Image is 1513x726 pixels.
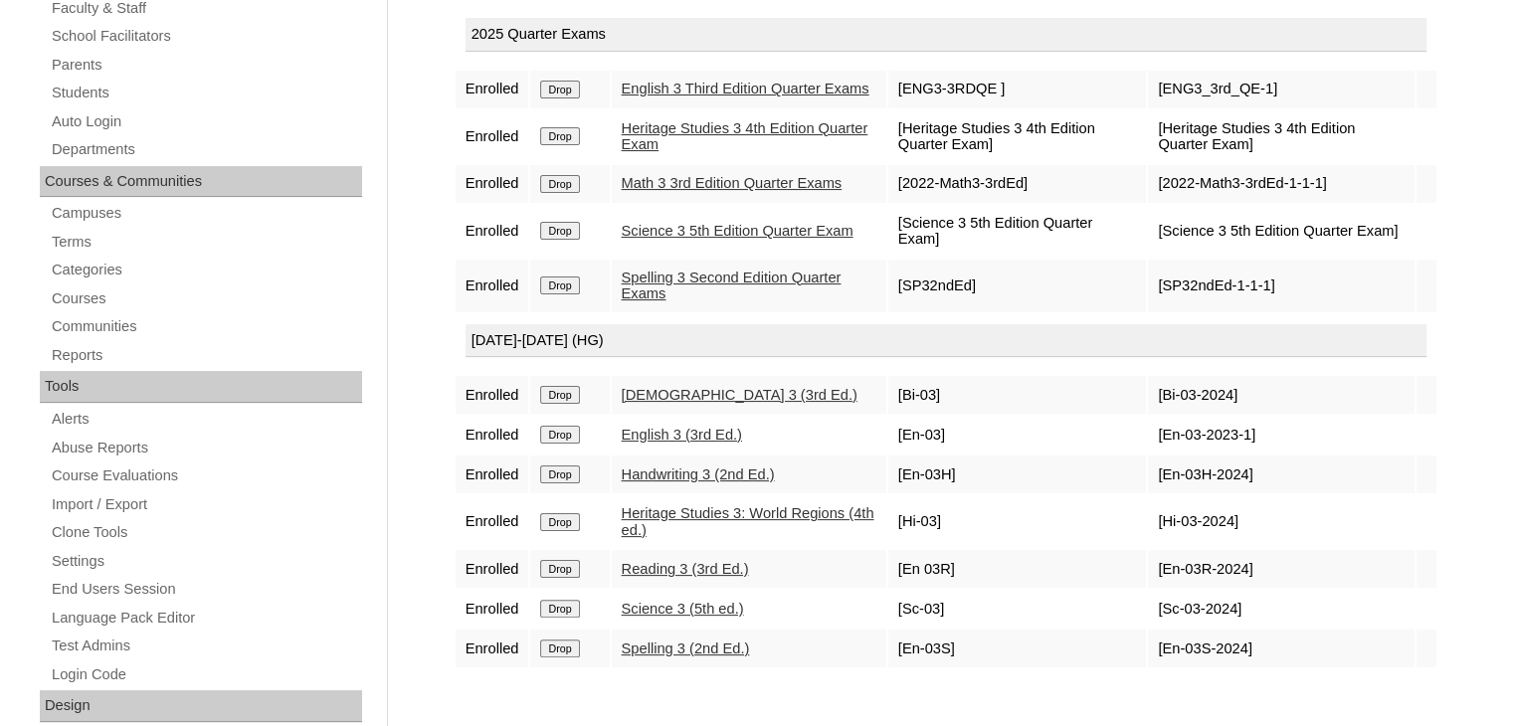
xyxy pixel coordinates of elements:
[1148,376,1414,414] td: [Bi-03-2024]
[622,427,742,443] a: English 3 (3rd Ed.)
[888,110,1147,163] td: [Heritage Studies 3 4th Edition Quarter Exam]
[50,549,362,574] a: Settings
[540,276,579,294] input: Drop
[50,314,362,339] a: Communities
[622,81,869,96] a: English 3 Third Edition Quarter Exams
[1148,205,1414,258] td: [Science 3 5th Edition Quarter Exam]
[622,175,843,191] a: Math 3 3rd Edition Quarter Exams
[456,165,529,203] td: Enrolled
[1148,550,1414,588] td: [En-03R-2024]
[622,601,744,617] a: Science 3 (5th ed.)
[540,600,579,618] input: Drop
[888,495,1147,548] td: [Hi-03]
[466,18,1426,52] div: 2025 Quarter Exams
[540,222,579,240] input: Drop
[50,606,362,631] a: Language Pack Editor
[50,463,362,488] a: Course Evaluations
[50,407,362,432] a: Alerts
[888,205,1147,258] td: [Science 3 5th Edition Quarter Exam]
[50,201,362,226] a: Campuses
[1148,260,1414,312] td: [SP32ndEd-1-1-1]
[622,640,750,656] a: Spelling 3 (2nd Ed.)
[1148,590,1414,628] td: [Sc-03-2024]
[456,416,529,454] td: Enrolled
[540,560,579,578] input: Drop
[50,343,362,368] a: Reports
[1148,165,1414,203] td: [2022-Math3-3rdEd-1-1-1]
[888,550,1147,588] td: [En 03R]
[456,205,529,258] td: Enrolled
[888,455,1147,493] td: [En-03H]
[466,324,1426,358] div: [DATE]-[DATE] (HG)
[540,513,579,531] input: Drop
[622,505,874,538] a: Heritage Studies 3: World Regions (4th ed.)
[540,426,579,444] input: Drop
[40,166,362,198] div: Courses & Communities
[1148,416,1414,454] td: [En-03-2023-1]
[540,81,579,98] input: Drop
[456,455,529,493] td: Enrolled
[1148,110,1414,163] td: [Heritage Studies 3 4th Edition Quarter Exam]
[40,371,362,403] div: Tools
[50,436,362,460] a: Abuse Reports
[1148,495,1414,548] td: [Hi-03-2024]
[888,416,1147,454] td: [En-03]
[40,690,362,722] div: Design
[50,109,362,134] a: Auto Login
[888,376,1147,414] td: [Bi-03]
[50,286,362,311] a: Courses
[540,175,579,193] input: Drop
[50,662,362,687] a: Login Code
[456,630,529,667] td: Enrolled
[50,53,362,78] a: Parents
[456,71,529,108] td: Enrolled
[622,387,857,403] a: [DEMOGRAPHIC_DATA] 3 (3rd Ed.)
[50,258,362,282] a: Categories
[540,386,579,404] input: Drop
[540,127,579,145] input: Drop
[50,137,362,162] a: Departments
[50,492,362,517] a: Import / Export
[456,376,529,414] td: Enrolled
[50,577,362,602] a: End Users Session
[1148,71,1414,108] td: [ENG3_3rd_QE-1]
[50,24,362,49] a: School Facilitators
[540,465,579,483] input: Drop
[622,223,853,239] a: Science 3 5th Edition Quarter Exam
[888,165,1147,203] td: [2022-Math3-3rdEd]
[622,270,842,302] a: Spelling 3 Second Edition Quarter Exams
[456,550,529,588] td: Enrolled
[456,110,529,163] td: Enrolled
[622,120,868,153] a: Heritage Studies 3 4th Edition Quarter Exam
[888,71,1147,108] td: [ENG3-3RDQE ]
[540,639,579,657] input: Drop
[888,590,1147,628] td: [Sc-03]
[622,561,749,577] a: Reading 3 (3rd Ed.)
[456,260,529,312] td: Enrolled
[1148,455,1414,493] td: [En-03H-2024]
[456,495,529,548] td: Enrolled
[50,230,362,255] a: Terms
[50,634,362,658] a: Test Admins
[888,630,1147,667] td: [En-03S]
[1148,630,1414,667] td: [En-03S-2024]
[888,260,1147,312] td: [SP32ndEd]
[50,520,362,545] a: Clone Tools
[622,466,775,482] a: Handwriting 3 (2nd Ed.)
[50,81,362,105] a: Students
[456,590,529,628] td: Enrolled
